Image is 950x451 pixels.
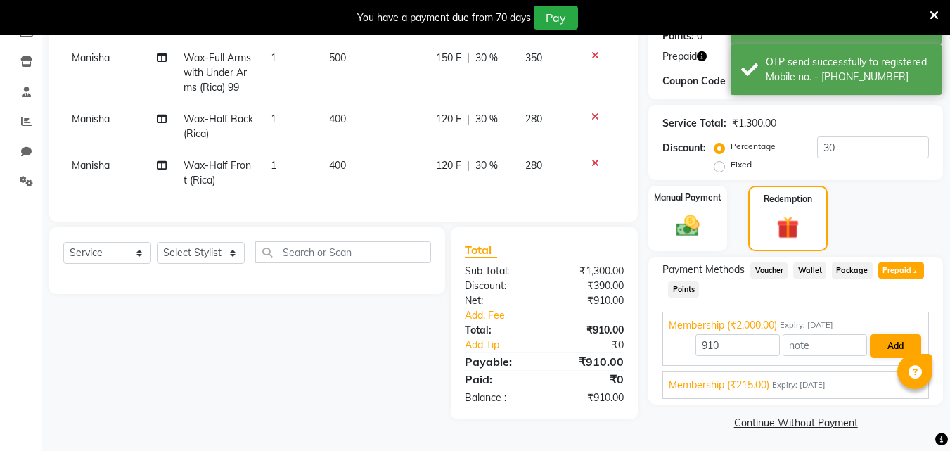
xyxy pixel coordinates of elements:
[669,318,777,333] span: Membership (₹2,000.00)
[465,243,497,258] span: Total
[467,112,470,127] span: |
[525,51,542,64] span: 350
[271,113,276,125] span: 1
[783,334,867,356] input: note
[184,159,251,186] span: Wax-Half Front (Rica)
[525,159,542,172] span: 280
[329,113,346,125] span: 400
[662,74,751,89] div: Coupon Code
[436,158,461,173] span: 120 F
[560,338,635,352] div: ₹0
[544,279,634,293] div: ₹390.00
[731,158,752,171] label: Fixed
[731,140,776,153] label: Percentage
[662,262,745,277] span: Payment Methods
[544,371,634,388] div: ₹0
[695,334,780,356] input: Amount
[732,116,776,131] div: ₹1,300.00
[668,281,699,298] span: Points
[544,353,634,370] div: ₹910.00
[780,319,833,331] span: Expiry: [DATE]
[184,51,251,94] span: Wax-Full Arms with Under Arms (Rica) 99
[662,29,694,44] div: Points:
[766,55,931,84] div: OTP send successfully to registered Mobile no. - 919466042951
[467,158,470,173] span: |
[764,193,812,205] label: Redemption
[255,241,431,263] input: Search or Scan
[544,293,634,308] div: ₹910.00
[436,51,461,65] span: 150 F
[184,113,253,140] span: Wax-Half Back (Rica)
[772,379,826,391] span: Expiry: [DATE]
[669,212,707,239] img: _cash.svg
[475,112,498,127] span: 30 %
[832,262,873,279] span: Package
[525,113,542,125] span: 280
[454,264,544,279] div: Sub Total:
[544,323,634,338] div: ₹910.00
[654,191,721,204] label: Manual Payment
[544,264,634,279] div: ₹1,300.00
[544,390,634,405] div: ₹910.00
[467,51,470,65] span: |
[72,51,110,64] span: Manisha
[793,262,826,279] span: Wallet
[662,49,697,64] span: Prepaid
[454,323,544,338] div: Total:
[454,390,544,405] div: Balance :
[271,51,276,64] span: 1
[475,51,498,65] span: 30 %
[436,112,461,127] span: 120 F
[475,158,498,173] span: 30 %
[72,159,110,172] span: Manisha
[271,159,276,172] span: 1
[697,29,702,44] div: 0
[651,416,940,431] a: Continue Without Payment
[454,353,544,370] div: Payable:
[662,116,726,131] div: Service Total:
[870,334,921,358] button: Add
[534,6,578,30] button: Pay
[669,378,769,393] span: Membership (₹215.00)
[454,338,559,352] a: Add Tip
[750,262,788,279] span: Voucher
[72,113,110,125] span: Manisha
[878,262,924,279] span: Prepaid
[454,279,544,293] div: Discount:
[357,11,531,25] div: You have a payment due from 70 days
[454,308,634,323] a: Add. Fee
[329,51,346,64] span: 500
[454,371,544,388] div: Paid:
[911,267,919,276] span: 2
[662,141,706,155] div: Discount:
[770,214,806,241] img: _gift.svg
[454,293,544,308] div: Net:
[329,159,346,172] span: 400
